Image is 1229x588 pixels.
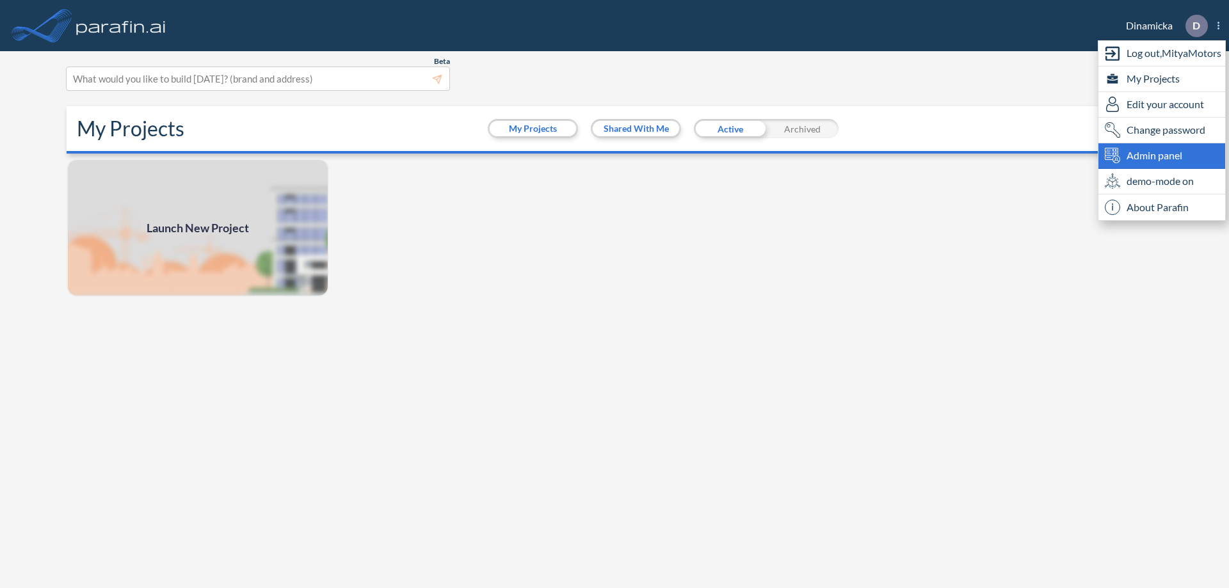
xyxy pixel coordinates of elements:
a: Launch New Project [67,159,329,297]
span: Beta [434,56,450,67]
img: add [67,159,329,297]
div: About Parafin [1098,195,1225,220]
span: Launch New Project [147,219,249,237]
span: Log out, MityaMotors [1127,45,1221,61]
div: Admin panel [1098,143,1225,169]
div: Edit user [1098,92,1225,118]
div: Archived [766,119,839,138]
div: Active [694,119,766,138]
span: Edit your account [1127,97,1204,112]
div: Log out [1098,41,1225,67]
span: demo-mode on [1127,173,1194,189]
button: My Projects [490,121,576,136]
div: Change password [1098,118,1225,143]
span: Change password [1127,122,1205,138]
div: Dinamicka [1107,15,1219,37]
span: About Parafin [1127,200,1189,215]
div: My Projects [1098,67,1225,92]
p: D [1193,20,1200,31]
button: Shared With Me [593,121,679,136]
span: Admin panel [1127,148,1182,163]
img: logo [74,13,168,38]
span: i [1105,200,1120,215]
h2: My Projects [77,116,184,141]
div: demo-mode on [1098,169,1225,195]
span: My Projects [1127,71,1180,86]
